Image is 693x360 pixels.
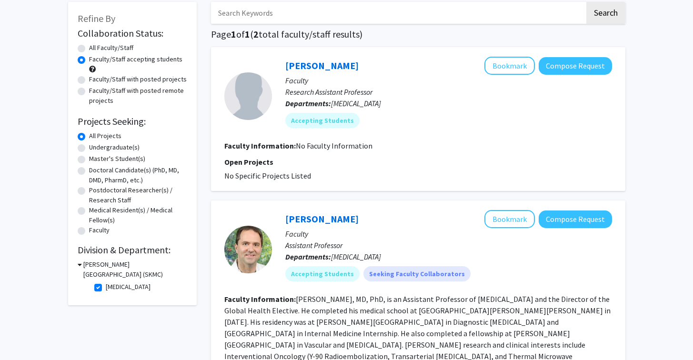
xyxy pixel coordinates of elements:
input: Search Keywords [211,2,585,24]
span: [MEDICAL_DATA] [331,99,381,108]
b: Faculty Information: [224,294,296,304]
iframe: Chat [7,317,40,353]
b: Departments: [285,99,331,108]
mat-chip: Seeking Faculty Collaborators [363,266,471,281]
label: Faculty/Staff with posted remote projects [89,86,187,106]
p: Faculty [285,228,612,240]
mat-chip: Accepting Students [285,113,360,128]
b: Faculty Information: [224,141,296,150]
p: Research Assistant Professor [285,86,612,98]
label: [MEDICAL_DATA] [106,282,151,292]
button: Compose Request to Lauren Delaney [539,57,612,75]
h2: Division & Department: [78,244,187,256]
a: [PERSON_NAME] [285,60,359,71]
p: Assistant Professor [285,240,612,251]
span: No Faculty Information [296,141,372,150]
label: Medical Resident(s) / Medical Fellow(s) [89,205,187,225]
span: No Specific Projects Listed [224,171,311,180]
span: 2 [253,28,259,40]
h2: Collaboration Status: [78,28,187,39]
mat-chip: Accepting Students [285,266,360,281]
p: Open Projects [224,156,612,168]
a: [PERSON_NAME] [285,213,359,225]
span: 1 [245,28,250,40]
label: Doctoral Candidate(s) (PhD, MD, DMD, PharmD, etc.) [89,165,187,185]
label: Faculty/Staff accepting students [89,54,182,64]
button: Add Kevin Anton to Bookmarks [484,210,535,228]
label: All Projects [89,131,121,141]
label: Master's Student(s) [89,154,145,164]
label: Undergraduate(s) [89,142,140,152]
button: Add Lauren Delaney to Bookmarks [484,57,535,75]
button: Search [586,2,625,24]
span: 1 [231,28,236,40]
h3: [PERSON_NAME][GEOGRAPHIC_DATA] (SKMC) [83,260,187,280]
span: Refine By [78,12,115,24]
h2: Projects Seeking: [78,116,187,127]
label: Faculty/Staff with posted projects [89,74,187,84]
label: All Faculty/Staff [89,43,133,53]
label: Faculty [89,225,110,235]
button: Compose Request to Kevin Anton [539,210,612,228]
label: Postdoctoral Researcher(s) / Research Staff [89,185,187,205]
p: Faculty [285,75,612,86]
b: Departments: [285,252,331,261]
span: [MEDICAL_DATA] [331,252,381,261]
h1: Page of ( total faculty/staff results) [211,29,625,40]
